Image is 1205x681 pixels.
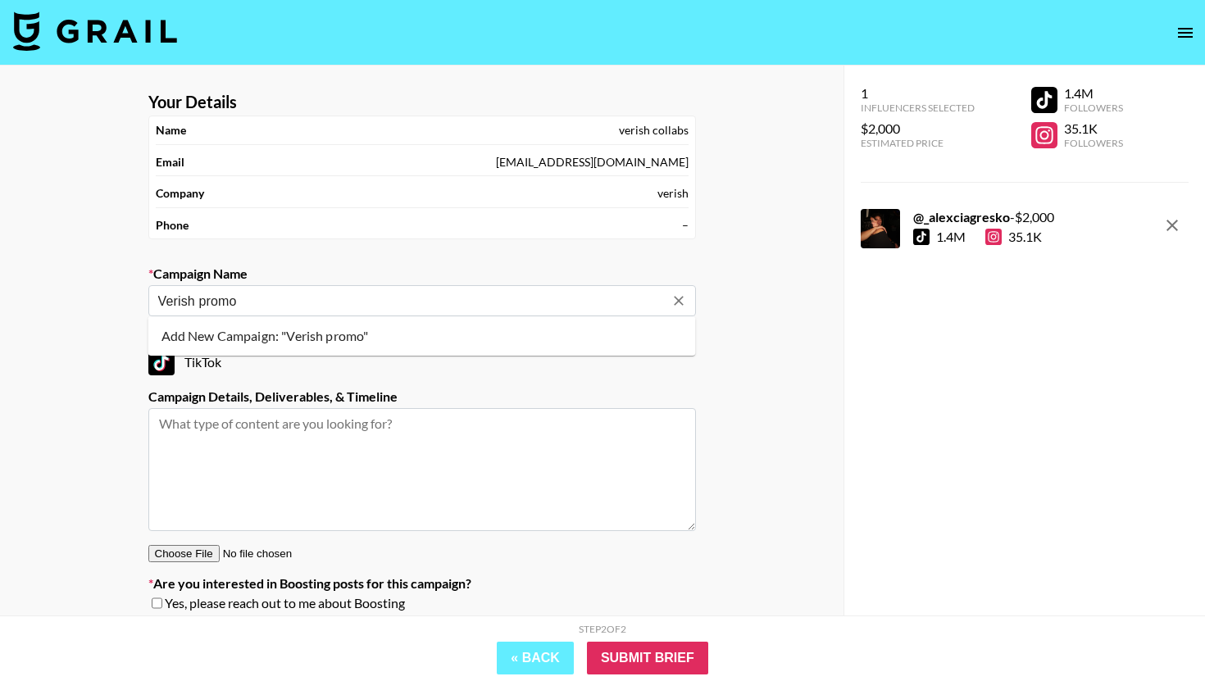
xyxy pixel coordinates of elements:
strong: Company [156,186,204,201]
div: Influencers Selected [861,102,975,114]
label: Campaign Details, Deliverables, & Timeline [148,388,696,405]
button: open drawer [1169,16,1202,49]
div: $2,000 [861,120,975,137]
div: TikTok [148,349,696,375]
span: Yes, please reach out to me about Boosting [165,595,405,611]
div: 35.1K [1064,120,1123,137]
strong: @ _alexciagresko [913,209,1010,225]
div: 1 [861,85,975,102]
div: verish [657,186,689,201]
label: Are you interested in Boosting posts for this campaign? [148,575,696,592]
li: Add New Campaign: "Verish promo" [148,323,696,349]
div: Estimated Price [861,137,975,149]
div: Followers [1064,102,1123,114]
button: « Back [497,642,574,674]
button: remove [1156,209,1189,242]
div: Followers [1064,137,1123,149]
div: 1.4M [936,229,966,245]
div: verish collabs [619,123,689,138]
label: Campaign Name [148,266,696,282]
strong: Your Details [148,92,237,112]
div: - $ 2,000 [913,209,1054,225]
strong: Email [156,155,184,170]
div: [EMAIL_ADDRESS][DOMAIN_NAME] [496,155,689,170]
div: 35.1K [985,229,1042,245]
img: Grail Talent [13,11,177,51]
input: Old Town Road - Lil Nas X + Billy Ray Cyrus [158,292,664,311]
button: Clear [667,289,690,312]
div: 1.4M [1064,85,1123,102]
div: – [682,218,689,233]
input: Submit Brief [587,642,708,674]
img: TikTok [148,349,175,375]
div: Step 2 of 2 [579,623,626,635]
strong: Name [156,123,186,138]
strong: Phone [156,218,189,233]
